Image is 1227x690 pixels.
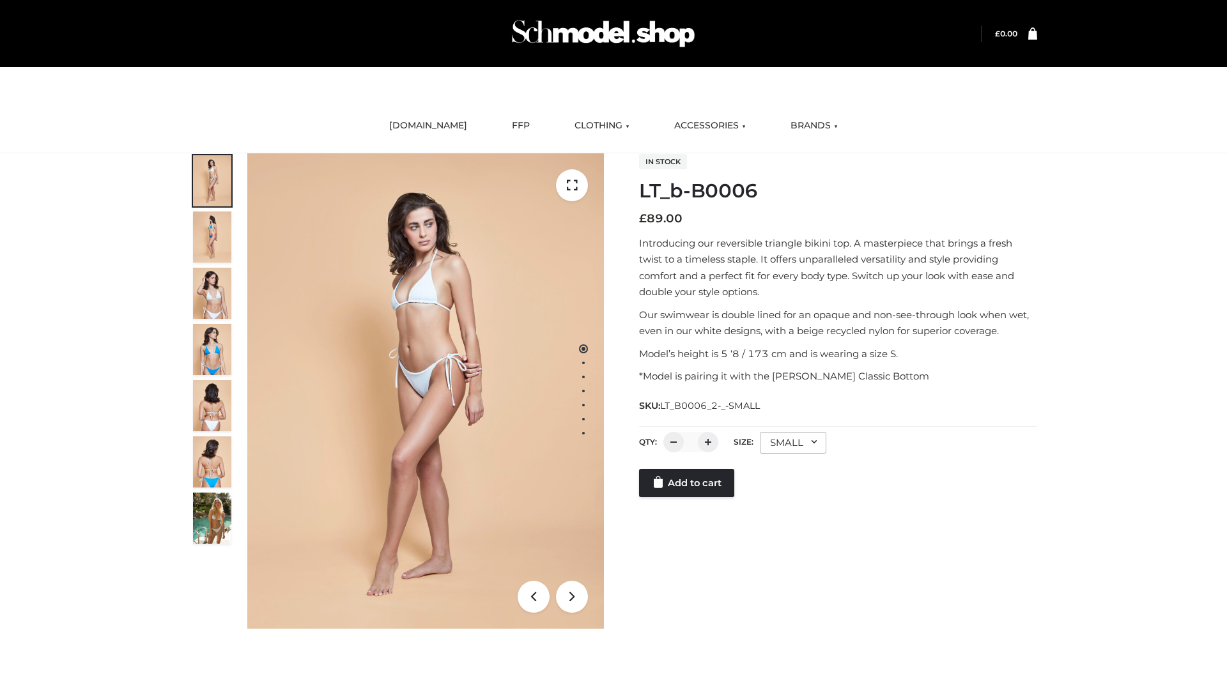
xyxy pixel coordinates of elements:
img: Arieltop_CloudNine_AzureSky2.jpg [193,493,231,544]
a: ACCESSORIES [665,112,755,140]
a: Add to cart [639,469,734,497]
a: £0.00 [995,29,1017,38]
a: FFP [502,112,539,140]
p: Introducing our reversible triangle bikini top. A masterpiece that brings a fresh twist to a time... [639,235,1037,300]
h1: LT_b-B0006 [639,180,1037,203]
img: ArielClassicBikiniTop_CloudNine_AzureSky_OW114ECO_1-scaled.jpg [193,155,231,206]
div: SMALL [760,432,826,454]
img: ArielClassicBikiniTop_CloudNine_AzureSky_OW114ECO_2-scaled.jpg [193,211,231,263]
p: Model’s height is 5 ‘8 / 173 cm and is wearing a size S. [639,346,1037,362]
a: BRANDS [781,112,847,140]
img: ArielClassicBikiniTop_CloudNine_AzureSky_OW114ECO_4-scaled.jpg [193,324,231,375]
span: £ [639,211,647,226]
img: ArielClassicBikiniTop_CloudNine_AzureSky_OW114ECO_7-scaled.jpg [193,380,231,431]
span: SKU: [639,398,761,413]
img: ArielClassicBikiniTop_CloudNine_AzureSky_OW114ECO_8-scaled.jpg [193,436,231,487]
bdi: 0.00 [995,29,1017,38]
span: LT_B0006_2-_-SMALL [660,400,760,411]
a: [DOMAIN_NAME] [380,112,477,140]
label: QTY: [639,437,657,447]
img: ArielClassicBikiniTop_CloudNine_AzureSky_OW114ECO_3-scaled.jpg [193,268,231,319]
img: Schmodel Admin 964 [507,8,699,59]
label: Size: [734,437,753,447]
a: CLOTHING [565,112,639,140]
p: *Model is pairing it with the [PERSON_NAME] Classic Bottom [639,368,1037,385]
p: Our swimwear is double lined for an opaque and non-see-through look when wet, even in our white d... [639,307,1037,339]
span: In stock [639,154,687,169]
img: ArielClassicBikiniTop_CloudNine_AzureSky_OW114ECO_1 [247,153,604,629]
span: £ [995,29,1000,38]
bdi: 89.00 [639,211,683,226]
